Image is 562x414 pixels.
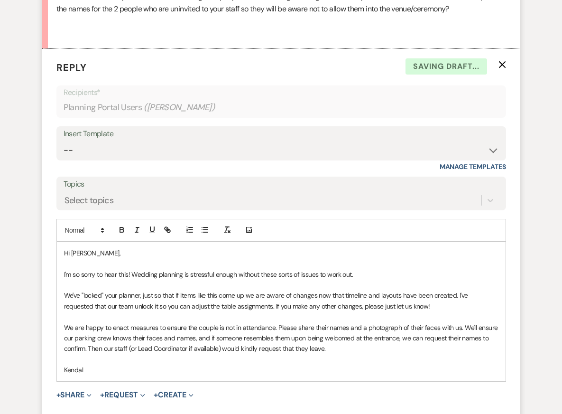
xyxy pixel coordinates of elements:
[56,61,87,74] span: Reply
[100,391,104,399] span: +
[64,322,498,354] p: We are happy to enact measures to ensure the couple is not in attendance. Please share their name...
[56,391,61,399] span: +
[64,194,114,207] div: Select topics
[64,127,499,141] div: Insert Template
[56,391,92,399] button: Share
[440,162,506,171] a: Manage Templates
[64,269,498,280] p: I'm so sorry to hear this! Wedding planning is stressful enough without these sorts of issues to ...
[64,290,498,311] p: We've "locked" your planner, just so that if items like this come up we are aware of changes now ...
[64,86,499,99] p: Recipients*
[144,101,215,114] span: ( [PERSON_NAME] )
[64,178,499,191] label: Topics
[405,58,487,75] span: Saving draft...
[64,98,499,117] div: Planning Portal Users
[64,248,498,258] p: Hi [PERSON_NAME],
[154,391,193,399] button: Create
[154,391,158,399] span: +
[100,391,145,399] button: Request
[64,365,498,375] p: Kendal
